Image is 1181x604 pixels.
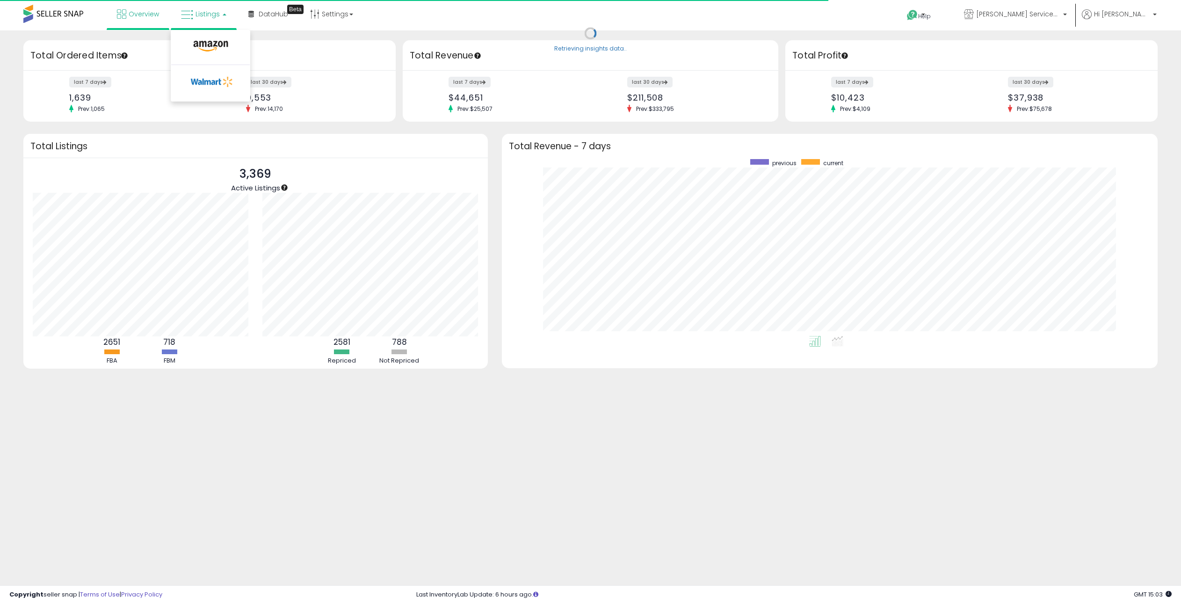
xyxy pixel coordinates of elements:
div: Tooltip anchor [473,51,482,60]
p: 3,369 [231,165,280,183]
span: Listings [196,9,220,19]
div: $44,651 [449,93,583,102]
b: 718 [163,336,175,348]
div: $211,508 [627,93,762,102]
label: last 30 days [1008,77,1053,87]
h3: Total Profit [792,49,1151,62]
span: Prev: 14,170 [250,105,288,113]
div: Tooltip anchor [287,5,304,14]
h3: Total Ordered Items [30,49,389,62]
label: last 7 days [831,77,873,87]
span: Help [918,12,931,20]
label: last 7 days [69,77,111,87]
span: Hi [PERSON_NAME] [1094,9,1150,19]
h3: Total Revenue - 7 days [509,143,1151,150]
span: current [823,159,843,167]
div: Tooltip anchor [840,51,849,60]
a: Hi [PERSON_NAME] [1082,9,1157,30]
div: Tooltip anchor [120,51,129,60]
b: 2581 [333,336,350,348]
a: Help [899,2,949,30]
span: Prev: $333,795 [631,105,679,113]
div: Not Repriced [371,357,427,365]
span: DataHub [259,9,288,19]
span: previous [772,159,797,167]
div: Retrieving insights data.. [554,45,627,53]
i: Get Help [906,9,918,21]
span: Prev: $75,678 [1012,105,1057,113]
span: Prev: $25,507 [453,105,497,113]
b: 788 [392,336,407,348]
label: last 7 days [449,77,491,87]
div: 1,639 [69,93,203,102]
div: $10,423 [831,93,964,102]
span: Prev: $4,109 [835,105,875,113]
div: Repriced [314,357,370,365]
h3: Total Revenue [410,49,771,62]
label: last 30 days [627,77,673,87]
span: Active Listings [231,183,280,193]
div: Tooltip anchor [280,183,289,192]
span: [PERSON_NAME] Services LLC [976,9,1060,19]
label: last 30 days [246,77,291,87]
div: FBA [84,357,140,365]
span: Overview [129,9,159,19]
div: 9,553 [246,93,379,102]
div: FBM [141,357,197,365]
h3: Total Listings [30,143,481,150]
b: 2651 [103,336,120,348]
span: Prev: 1,065 [73,105,109,113]
div: $37,938 [1008,93,1141,102]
